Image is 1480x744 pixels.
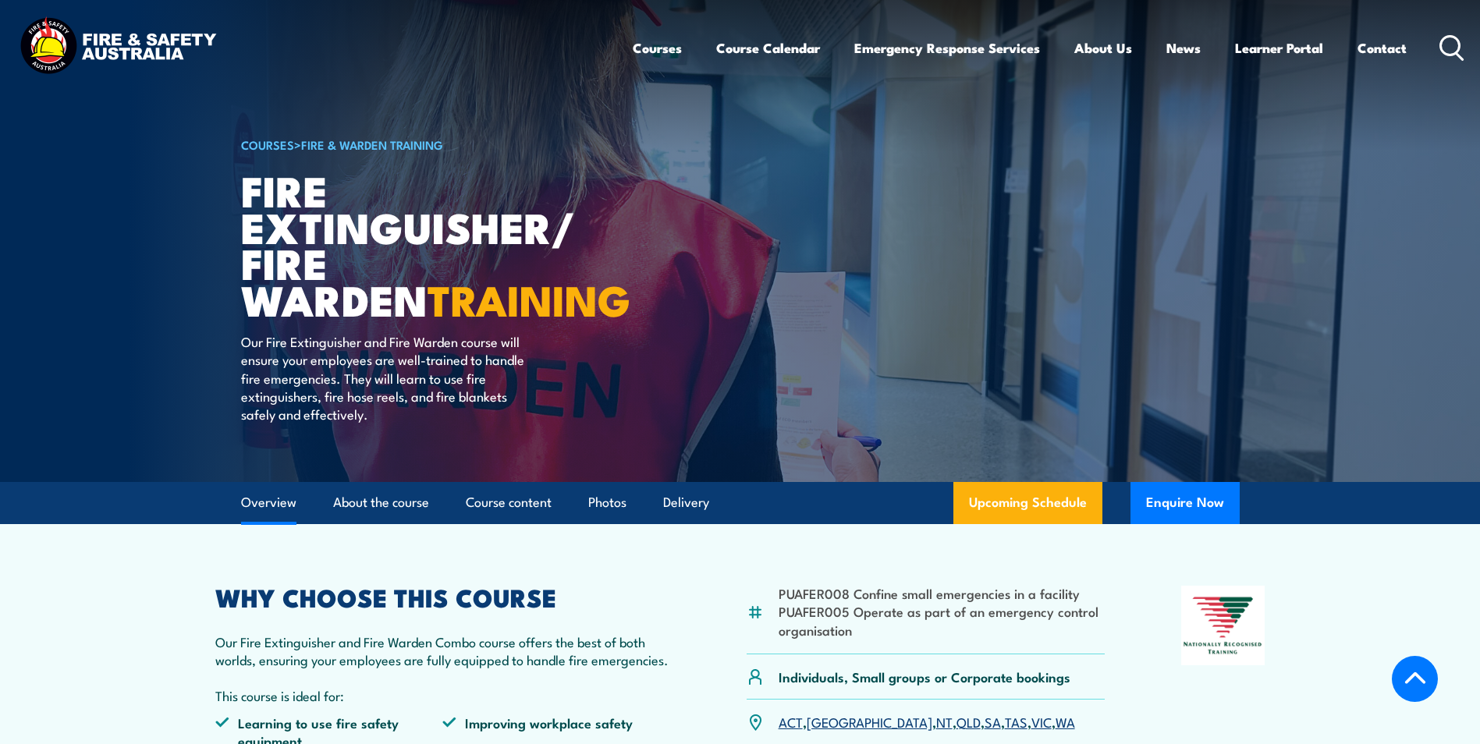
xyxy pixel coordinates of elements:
[779,713,1075,731] p: , , , , , , ,
[241,332,526,423] p: Our Fire Extinguisher and Fire Warden course will ensure your employees are well-trained to handl...
[663,482,709,523] a: Delivery
[241,135,626,154] h6: >
[1358,27,1407,69] a: Contact
[1074,27,1132,69] a: About Us
[1166,27,1201,69] a: News
[1031,712,1052,731] a: VIC
[241,136,294,153] a: COURSES
[1056,712,1075,731] a: WA
[1235,27,1323,69] a: Learner Portal
[956,712,981,731] a: QLD
[779,584,1106,602] li: PUAFER008 Confine small emergencies in a facility
[854,27,1040,69] a: Emergency Response Services
[588,482,626,523] a: Photos
[301,136,443,153] a: Fire & Warden Training
[215,686,671,704] p: This course is ideal for:
[241,482,296,523] a: Overview
[333,482,429,523] a: About the course
[633,27,682,69] a: Courses
[953,482,1102,524] a: Upcoming Schedule
[428,266,630,331] strong: TRAINING
[936,712,953,731] a: NT
[215,632,671,669] p: Our Fire Extinguisher and Fire Warden Combo course offers the best of both worlds, ensuring your ...
[807,712,932,731] a: [GEOGRAPHIC_DATA]
[1181,586,1265,665] img: Nationally Recognised Training logo.
[779,712,803,731] a: ACT
[985,712,1001,731] a: SA
[215,586,671,608] h2: WHY CHOOSE THIS COURSE
[779,668,1070,686] p: Individuals, Small groups or Corporate bookings
[779,602,1106,639] li: PUAFER005 Operate as part of an emergency control organisation
[716,27,820,69] a: Course Calendar
[466,482,552,523] a: Course content
[241,172,626,317] h1: Fire Extinguisher/ Fire Warden
[1005,712,1027,731] a: TAS
[1130,482,1240,524] button: Enquire Now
